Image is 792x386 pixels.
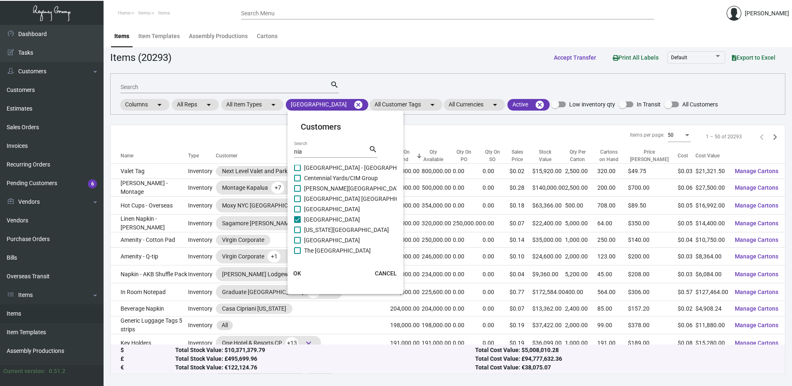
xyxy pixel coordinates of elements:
[368,266,403,281] button: CANCEL
[304,235,360,245] span: [GEOGRAPHIC_DATA]
[304,225,389,235] span: [US_STATE][GEOGRAPHIC_DATA]
[304,163,420,173] span: [GEOGRAPHIC_DATA] - [GEOGRAPHIC_DATA]
[304,215,360,224] span: [GEOGRAPHIC_DATA]
[3,367,46,376] div: Current version:
[304,204,360,214] span: [GEOGRAPHIC_DATA]
[304,183,404,193] span: [PERSON_NAME][GEOGRAPHIC_DATA]
[304,173,378,183] span: Centennial Yards/CIM Group
[49,367,65,376] div: 0.51.2
[375,270,397,277] span: CANCEL
[293,270,301,277] span: OK
[369,145,377,154] mat-icon: search
[304,194,417,204] span: [GEOGRAPHIC_DATA] [GEOGRAPHIC_DATA]
[301,121,390,133] mat-card-title: Customers
[304,246,371,256] span: The [GEOGRAPHIC_DATA]
[284,266,311,281] button: OK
